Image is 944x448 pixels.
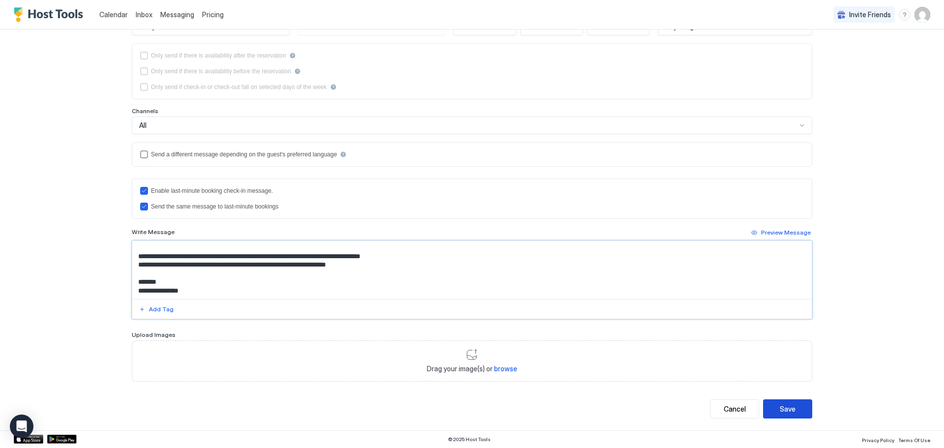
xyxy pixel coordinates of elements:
span: Terms Of Use [898,437,930,443]
a: Privacy Policy [862,434,894,445]
div: Only send if there is availability before the reservation [151,68,291,75]
div: Only send if there is availability after the reservation [151,52,286,59]
span: Messaging [160,10,194,19]
textarea: Input Field [132,241,812,299]
div: afterReservation [140,52,804,60]
a: Messaging [160,9,194,20]
button: Preview Message [750,227,812,239]
div: beforeReservation [140,67,804,75]
a: Inbox [136,9,152,20]
button: Cancel [710,399,759,418]
a: Calendar [99,9,128,20]
div: Save [780,404,796,414]
span: Drag your image(s) or [427,364,517,373]
div: Preview Message [761,228,811,237]
div: Enable last-minute booking check-in message. [151,187,273,194]
div: lastMinuteMessageIsTheSame [140,203,804,210]
button: Save [763,399,812,418]
span: Privacy Policy [862,437,894,443]
span: browse [494,364,517,373]
span: Inbox [136,10,152,19]
button: Add Tag [138,303,175,315]
div: Send a different message depending on the guest's preferred language [151,151,337,158]
div: languagesEnabled [140,150,804,158]
span: Invite Friends [849,10,891,19]
div: Add Tag [149,305,174,314]
a: Google Play Store [47,435,77,444]
span: Upload Images [132,331,176,338]
a: Terms Of Use [898,434,930,445]
span: © 2025 Host Tools [448,436,491,443]
div: isLimited [140,83,804,91]
div: Only send if check-in or check-out fall on selected days of the week [151,84,327,90]
div: User profile [914,7,930,23]
div: menu [899,9,911,21]
a: Host Tools Logo [14,7,88,22]
span: All [139,121,147,130]
span: Calendar [99,10,128,19]
div: Cancel [724,404,746,414]
span: Channels [132,107,158,115]
div: Open Intercom Messenger [10,415,33,438]
span: Write Message [132,228,175,236]
a: App Store [14,435,43,444]
span: Pricing [202,10,224,19]
div: lastMinuteMessageEnabled [140,187,804,195]
div: Send the same message to last-minute bookings [151,203,278,210]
